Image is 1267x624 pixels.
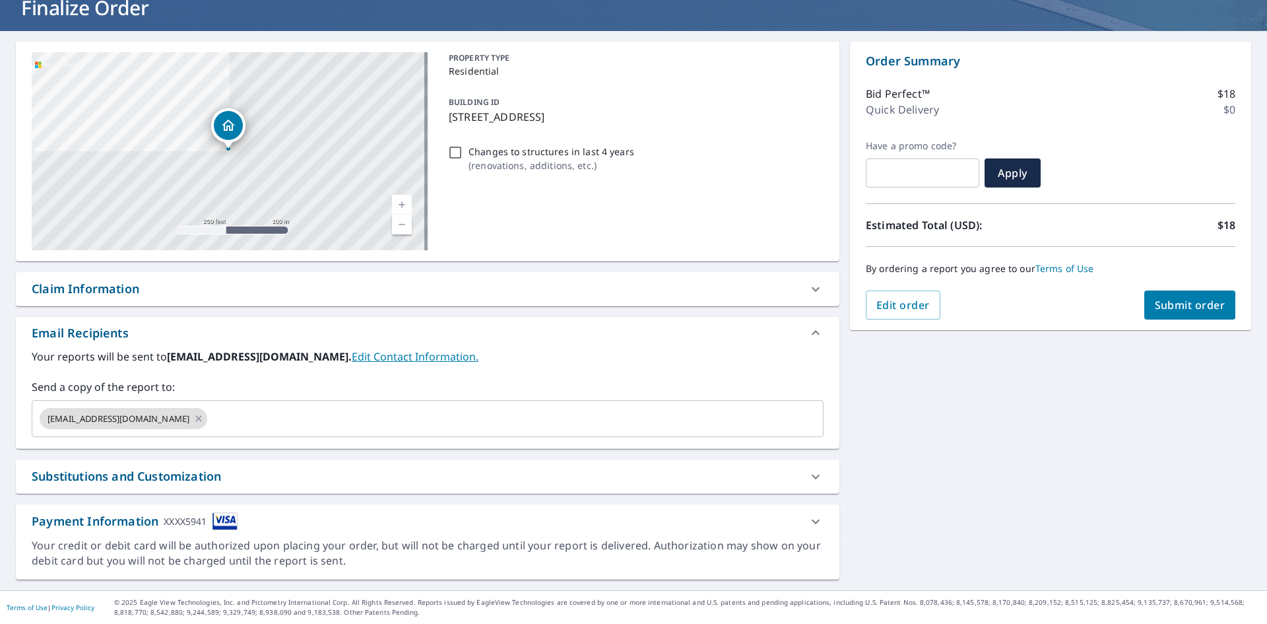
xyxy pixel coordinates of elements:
[449,96,500,108] p: BUILDING ID
[114,598,1260,617] p: © 2025 Eagle View Technologies, Inc. and Pictometry International Corp. All Rights Reserved. Repo...
[449,109,818,125] p: [STREET_ADDRESS]
[1218,217,1235,233] p: $18
[32,379,824,395] label: Send a copy of the report to:
[449,64,818,78] p: Residential
[32,280,139,298] div: Claim Information
[352,349,478,364] a: EditContactInfo
[1155,298,1225,312] span: Submit order
[866,263,1235,275] p: By ordering a report you agree to our
[876,298,930,312] span: Edit order
[866,217,1051,233] p: Estimated Total (USD):
[995,166,1030,180] span: Apply
[212,512,238,530] img: cardImage
[866,140,979,152] label: Have a promo code?
[32,512,238,530] div: Payment Information
[866,291,940,320] button: Edit order
[16,272,839,306] div: Claim Information
[32,324,129,342] div: Email Recipients
[32,468,221,485] div: Substitutions and Customization
[16,317,839,349] div: Email Recipients
[985,158,1041,188] button: Apply
[16,504,839,538] div: Payment InformationXXXX5941cardImage
[7,604,94,611] p: |
[866,52,1235,70] p: Order Summary
[1223,102,1235,118] p: $0
[449,52,818,64] p: PROPERTY TYPE
[1218,86,1235,102] p: $18
[392,215,412,234] a: Current Level 17, Zoom Out
[1035,262,1094,275] a: Terms of Use
[866,86,930,102] p: Bid Perfect™
[51,603,94,612] a: Privacy Policy
[40,408,207,429] div: [EMAIL_ADDRESS][DOMAIN_NAME]
[469,158,634,172] p: ( renovations, additions, etc. )
[7,603,48,612] a: Terms of Use
[469,145,634,158] p: Changes to structures in last 4 years
[211,108,245,149] div: Dropped pin, building 1, Residential property, 8737 Linebrook Dr Trinity, FL 34655
[40,413,197,425] span: [EMAIL_ADDRESS][DOMAIN_NAME]
[167,349,352,364] b: [EMAIL_ADDRESS][DOMAIN_NAME].
[32,349,824,364] label: Your reports will be sent to
[164,512,207,530] div: XXXX5941
[16,460,839,493] div: Substitutions and Customization
[32,538,824,569] div: Your credit or debit card will be authorized upon placing your order, but will not be charged unt...
[392,195,412,215] a: Current Level 17, Zoom In
[866,102,939,118] p: Quick Delivery
[1144,291,1236,320] button: Submit order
